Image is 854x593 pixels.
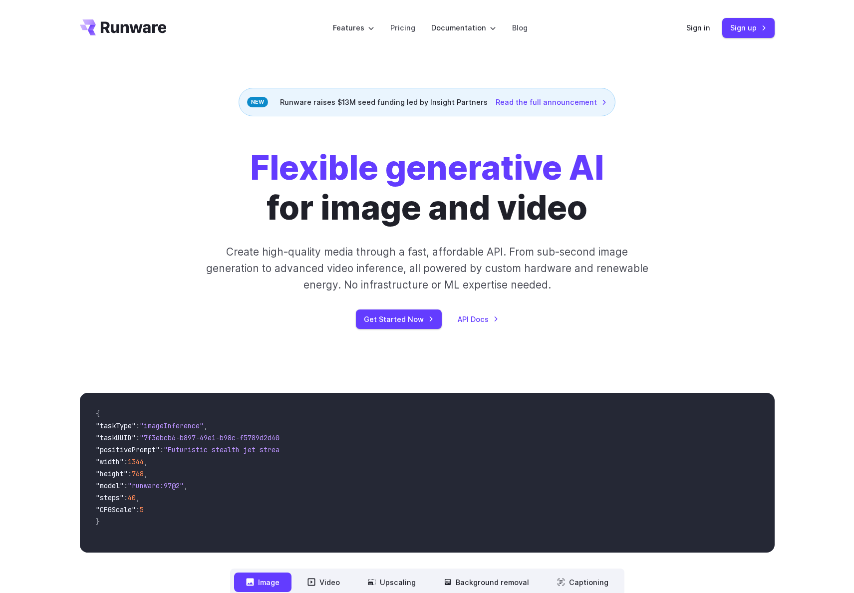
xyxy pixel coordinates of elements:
[128,481,184,490] span: "runware:97@2"
[205,244,649,294] p: Create high-quality media through a fast, affordable API. From sub-second image generation to adv...
[128,457,144,466] span: 1344
[545,573,620,592] button: Captioning
[96,469,128,478] span: "height"
[722,18,775,37] a: Sign up
[250,148,604,188] strong: Flexible generative AI
[124,493,128,502] span: :
[204,421,208,430] span: ,
[80,19,167,35] a: Go to /
[96,409,100,418] span: {
[124,481,128,490] span: :
[512,22,528,33] a: Blog
[458,313,499,325] a: API Docs
[239,88,615,116] div: Runware raises $13M seed funding led by Insight Partners
[160,445,164,454] span: :
[136,505,140,514] span: :
[96,433,136,442] span: "taskUUID"
[140,505,144,514] span: 5
[250,148,604,228] h1: for image and video
[140,421,204,430] span: "imageInference"
[686,22,710,33] a: Sign in
[144,457,148,466] span: ,
[390,22,415,33] a: Pricing
[136,421,140,430] span: :
[295,573,352,592] button: Video
[164,445,527,454] span: "Futuristic stealth jet streaking through a neon-lit cityscape with glowing purple exhaust"
[96,505,136,514] span: "CFGScale"
[124,457,128,466] span: :
[136,493,140,502] span: ,
[136,433,140,442] span: :
[96,421,136,430] span: "taskType"
[144,469,148,478] span: ,
[431,22,496,33] label: Documentation
[432,573,541,592] button: Background removal
[96,457,124,466] span: "width"
[96,445,160,454] span: "positivePrompt"
[128,469,132,478] span: :
[96,481,124,490] span: "model"
[184,481,188,490] span: ,
[496,96,607,108] a: Read the full announcement
[234,573,291,592] button: Image
[132,469,144,478] span: 768
[128,493,136,502] span: 40
[356,309,442,329] a: Get Started Now
[96,493,124,502] span: "steps"
[140,433,291,442] span: "7f3ebcb6-b897-49e1-b98c-f5789d2d40d7"
[333,22,374,33] label: Features
[96,517,100,526] span: }
[356,573,428,592] button: Upscaling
